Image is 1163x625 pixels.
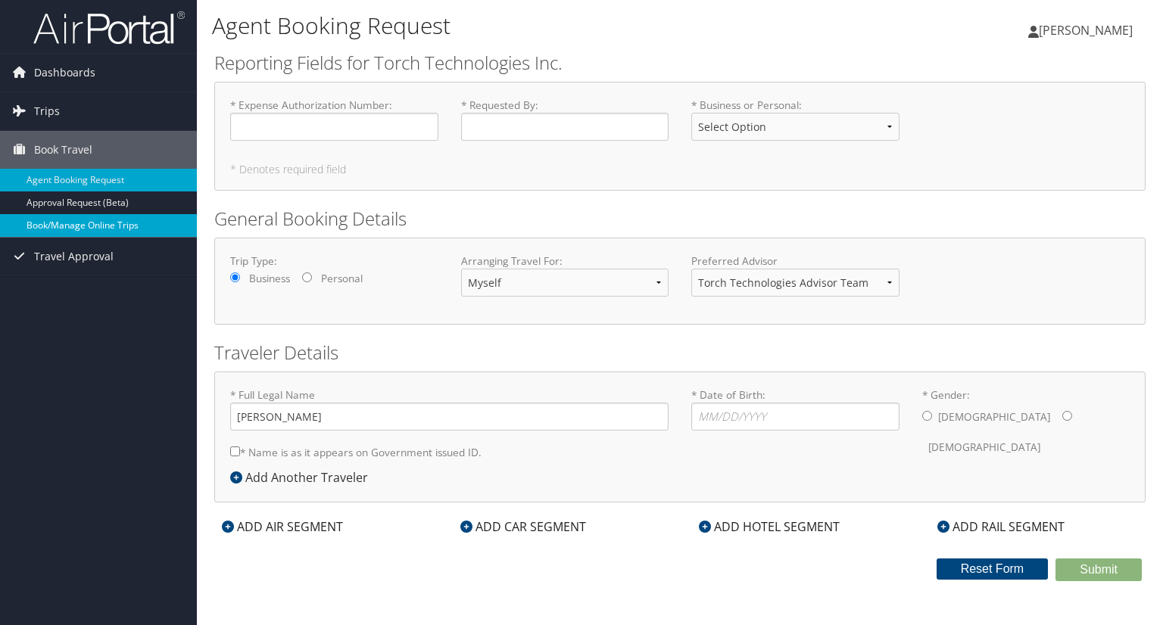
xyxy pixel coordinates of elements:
[691,98,900,153] label: * Business or Personal :
[214,206,1146,232] h2: General Booking Details
[1028,8,1148,53] a: [PERSON_NAME]
[938,403,1050,431] label: [DEMOGRAPHIC_DATA]
[230,113,438,141] input: * Expense Authorization Number:
[691,113,900,141] select: * Business or Personal:
[1062,411,1072,421] input: * Gender:[DEMOGRAPHIC_DATA][DEMOGRAPHIC_DATA]
[461,253,669,269] label: Arranging Travel For:
[461,113,669,141] input: * Requested By:
[34,131,92,169] span: Book Travel
[230,164,1130,175] h5: * Denotes required field
[691,253,900,269] label: Preferred Advisor
[34,54,95,92] span: Dashboards
[34,238,114,275] span: Travel Approval
[230,98,438,141] label: * Expense Authorization Number :
[230,253,438,269] label: Trip Type:
[930,518,1072,536] div: ADD RAIL SEGMENT
[691,403,900,431] input: * Date of Birth:
[937,558,1049,580] button: Reset Form
[928,433,1040,462] label: [DEMOGRAPHIC_DATA]
[212,10,836,42] h1: Agent Booking Request
[230,387,669,431] label: * Full Legal Name
[453,518,594,536] div: ADD CAR SEGMENT
[249,271,290,286] label: Business
[214,518,351,536] div: ADD AIR SEGMENT
[230,446,240,456] input: * Name is as it appears on Government issued ID.
[1055,558,1142,581] button: Submit
[230,468,376,487] div: Add Another Traveler
[230,403,669,431] input: * Full Legal Name
[230,438,482,466] label: * Name is as it appears on Government issued ID.
[922,411,932,421] input: * Gender:[DEMOGRAPHIC_DATA][DEMOGRAPHIC_DATA]
[214,50,1146,76] h2: Reporting Fields for Torch Technologies Inc.
[1039,22,1133,39] span: [PERSON_NAME]
[691,387,900,431] label: * Date of Birth:
[34,92,60,130] span: Trips
[922,387,1130,462] label: * Gender:
[214,340,1146,365] h2: Traveler Details
[691,518,847,536] div: ADD HOTEL SEGMENT
[33,10,185,45] img: airportal-logo.png
[321,271,363,286] label: Personal
[461,98,669,141] label: * Requested By :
